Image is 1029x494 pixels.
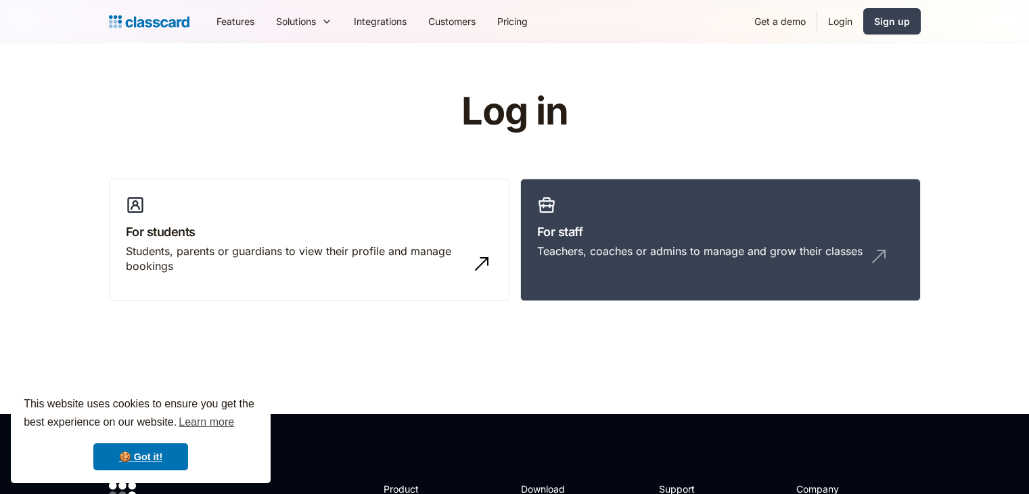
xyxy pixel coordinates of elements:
h3: For staff [537,223,904,241]
div: Students, parents or guardians to view their profile and manage bookings [126,244,465,274]
a: home [109,12,189,31]
a: For staffTeachers, coaches or admins to manage and grow their classes [520,179,921,302]
div: Teachers, coaches or admins to manage and grow their classes [537,244,863,259]
h3: For students [126,223,493,241]
a: Get a demo [744,6,817,37]
a: Features [206,6,265,37]
div: Solutions [265,6,343,37]
a: For studentsStudents, parents or guardians to view their profile and manage bookings [109,179,509,302]
a: Pricing [486,6,539,37]
h1: Log in [300,91,729,133]
a: dismiss cookie message [93,443,188,470]
span: This website uses cookies to ensure you get the best experience on our website. [24,396,258,432]
a: learn more about cookies [177,412,236,432]
div: Solutions [276,14,316,28]
div: cookieconsent [11,383,271,483]
a: Sign up [863,8,921,35]
a: Integrations [343,6,417,37]
a: Customers [417,6,486,37]
div: Sign up [874,14,910,28]
a: Login [817,6,863,37]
